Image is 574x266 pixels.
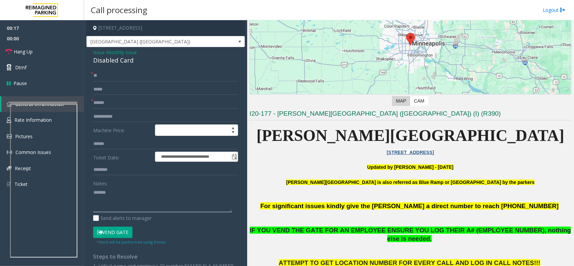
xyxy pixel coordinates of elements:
a: Logout [543,6,566,13]
span: Decrease value [228,130,238,136]
span: Hang Up [14,48,33,55]
button: Vend Gate [93,227,132,238]
img: 'icon' [7,150,12,155]
span: Issue [93,49,105,56]
b: [PERSON_NAME][GEOGRAPHIC_DATA] is also referred as Blue Ramp or [GEOGRAPHIC_DATA] by the parkers [286,180,535,185]
img: logout [560,6,566,13]
div: 800 East 28th Street, Minneapolis, MN [406,33,415,45]
small: Vend will be performed using 9 tone [97,239,165,244]
label: Machine Price: [91,124,153,136]
label: Map [392,96,410,106]
h4: [STREET_ADDRESS] [86,20,245,36]
a: General Information [1,96,84,112]
label: Ticket Date: [91,152,153,162]
span: Monthly Issue [106,49,137,56]
div: Disabled Card [93,56,238,65]
label: Notes: [93,178,108,187]
h4: Steps to Resolve [93,254,238,260]
label: Send alerts to manager [93,215,152,222]
span: [PERSON_NAME][GEOGRAPHIC_DATA] [257,126,565,144]
span: . [430,235,432,242]
img: 'icon' [7,134,12,139]
span: For significant issues kindly give the [PERSON_NAME] a direct number to reach [PHONE_NUMBER] [260,202,559,210]
h3: I20-177 - [PERSON_NAME][GEOGRAPHIC_DATA] ([GEOGRAPHIC_DATA]) (I) (R390) [250,109,571,120]
a: [STREET_ADDRESS] [387,150,434,155]
span: Pause [13,80,27,87]
img: 'icon' [7,181,11,187]
font: Updated by [PERSON_NAME] - [DATE] [367,164,453,170]
span: Toggle popup [230,152,238,161]
span: - [105,49,137,55]
span: [GEOGRAPHIC_DATA] ([GEOGRAPHIC_DATA]) [87,36,213,47]
img: 'icon' [7,102,12,107]
span: Increase value [228,125,238,130]
img: 'icon' [7,117,11,123]
img: 'icon' [7,166,11,170]
span: General Information [15,101,64,107]
span: Dtmf [15,64,27,71]
label: CAM [410,96,428,106]
h3: Call processing [87,2,151,18]
span: IF YOU VEND THE GATE FOR AN EMPLOYEE ENSURE YOU LOG THEIR A# (EMPLOYEE NUMBER), nothing else is n... [250,227,571,242]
